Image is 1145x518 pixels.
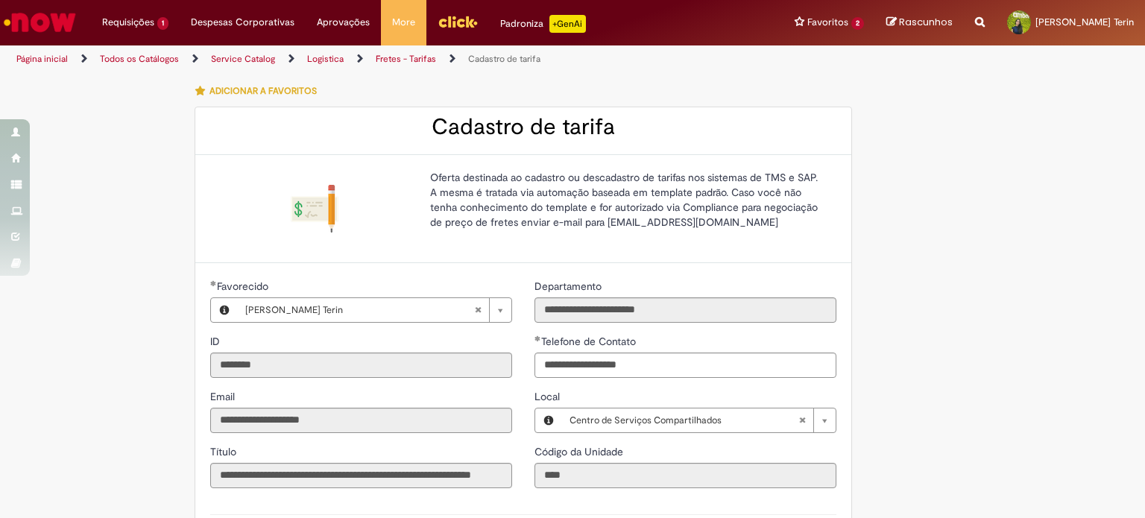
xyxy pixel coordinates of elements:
[851,17,864,30] span: 2
[534,353,836,378] input: Telefone de Contato
[210,389,238,404] label: Somente leitura - Email
[534,463,836,488] input: Código da Unidade
[210,408,512,433] input: Email
[467,298,489,322] abbr: Limpar campo Favorecido
[541,335,639,348] span: Telefone de Contato
[549,15,586,33] p: +GenAi
[468,53,540,65] a: Cadastro de tarifa
[210,115,836,139] h2: Cadastro de tarifa
[195,75,325,107] button: Adicionar a Favoritos
[209,85,317,97] span: Adicionar a Favoritos
[376,53,436,65] a: Fretes - Tarifas
[1035,16,1134,28] span: [PERSON_NAME] Terin
[210,335,223,348] span: Somente leitura - ID
[534,390,563,403] span: Local
[210,390,238,403] span: Somente leitura - Email
[317,15,370,30] span: Aprovações
[534,279,605,293] span: Somente leitura - Departamento
[16,53,68,65] a: Página inicial
[1,7,78,37] img: ServiceNow
[534,297,836,323] input: Departamento
[430,170,825,230] p: Oferta destinada ao cadastro ou descadastro de tarifas nos sistemas de TMS e SAP. A mesma é trata...
[100,53,179,65] a: Todos os Catálogos
[191,15,294,30] span: Despesas Corporativas
[291,185,338,233] img: Cadastro de tarifa
[562,408,836,432] a: Centro de Serviços CompartilhadosLimpar campo Local
[210,334,223,349] label: Somente leitura - ID
[157,17,168,30] span: 1
[438,10,478,33] img: click_logo_yellow_360x200.png
[791,408,813,432] abbr: Limpar campo Local
[210,444,239,459] label: Somente leitura - Título
[245,298,474,322] span: [PERSON_NAME] Terin
[211,53,275,65] a: Service Catalog
[534,445,626,458] span: Somente leitura - Código da Unidade
[534,279,605,294] label: Somente leitura - Departamento
[210,280,217,286] span: Obrigatório Preenchido
[210,353,512,378] input: ID
[307,53,344,65] a: Logistica
[534,444,626,459] label: Somente leitura - Código da Unidade
[534,335,541,341] span: Obrigatório Preenchido
[211,298,238,322] button: Favorecido, Visualizar este registro Danielle Bueno Terin
[807,15,848,30] span: Favoritos
[217,279,271,293] span: Necessários - Favorecido
[238,298,511,322] a: [PERSON_NAME] TerinLimpar campo Favorecido
[392,15,415,30] span: More
[535,408,562,432] button: Local, Visualizar este registro Centro de Serviços Compartilhados
[210,463,512,488] input: Título
[899,15,953,29] span: Rascunhos
[102,15,154,30] span: Requisições
[570,408,798,432] span: Centro de Serviços Compartilhados
[886,16,953,30] a: Rascunhos
[11,45,752,73] ul: Trilhas de página
[210,445,239,458] span: Somente leitura - Título
[500,15,586,33] div: Padroniza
